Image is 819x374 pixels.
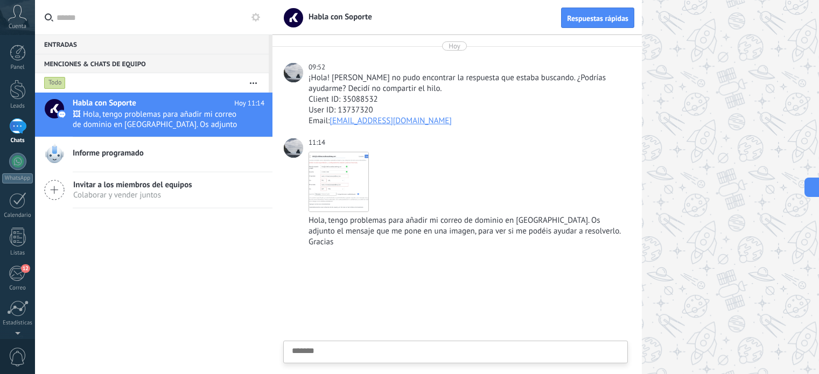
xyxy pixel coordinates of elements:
[35,137,272,172] a: Informe programado
[309,94,625,105] div: Client ID: 35088532
[2,285,33,292] div: Correo
[35,54,269,73] div: Menciones & Chats de equipo
[73,190,192,200] span: Colaborar y vender juntos
[2,103,33,110] div: Leads
[284,138,303,158] span: Cristina Casale
[21,264,30,273] span: 12
[234,98,264,109] span: Hoy 11:14
[330,116,452,126] a: [EMAIL_ADDRESS][DOMAIN_NAME]
[284,63,303,82] span: Cristina Casale
[242,73,265,93] button: Más
[2,64,33,71] div: Panel
[35,93,272,137] a: Habla con Soporte Hoy 11:14 🖼 Hola, tengo problemas para añadir mi correo de dominio en [GEOGRAPH...
[2,320,33,327] div: Estadísticas
[73,109,244,130] span: 🖼 Hola, tengo problemas para añadir mi correo de dominio en [GEOGRAPHIC_DATA]. Os adjunto el mens...
[73,180,192,190] span: Invitar a los miembros del equipos
[309,215,625,248] div: Hola, tengo problemas para añadir mi correo de dominio en [GEOGRAPHIC_DATA]. Os adjunto el mensaj...
[309,62,327,73] div: 09:52
[44,76,66,89] div: Todo
[2,212,33,219] div: Calendario
[2,250,33,257] div: Listas
[9,23,26,30] span: Cuenta
[73,148,144,159] span: Informe programado
[309,116,625,126] div: Email:
[2,173,33,184] div: WhatsApp
[35,34,269,54] div: Entradas
[73,98,136,109] span: Habla con Soporte
[567,15,628,22] span: Respuestas rápidas
[309,152,368,211] img: 384bc3c9-f36b-4655-b283-997956b4ae25
[449,41,460,51] div: Hoy
[309,105,625,116] div: User ID: 13737320
[302,12,372,22] span: Habla con Soporte
[309,137,327,148] div: 11:14
[2,137,33,144] div: Chats
[561,8,634,28] button: Respuestas rápidas
[309,73,625,94] div: ¡Hola! [PERSON_NAME] no pudo encontrar la respuesta que estaba buscando. ¿Podrías ayudarme? Decid...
